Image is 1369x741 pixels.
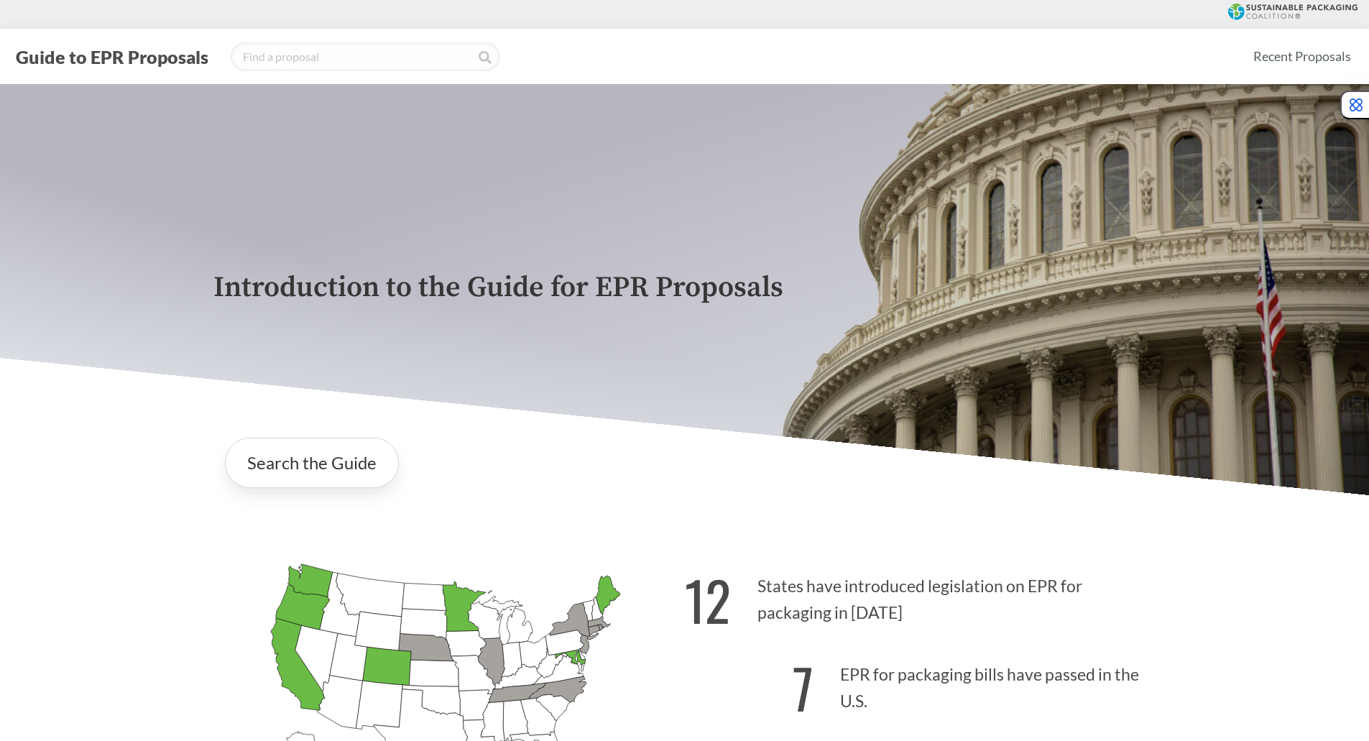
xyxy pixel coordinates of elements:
strong: 12 [685,560,731,640]
input: Find a proposal [231,42,500,71]
strong: 7 [793,648,813,727]
p: States have introduced legislation on EPR for packaging in [DATE] [685,551,1156,640]
button: Guide to EPR Proposals [11,45,213,68]
p: EPR for packaging bills have passed in the U.S. [685,640,1156,728]
a: Search the Guide [225,438,399,488]
a: Recent Proposals [1247,40,1358,73]
p: Introduction to the Guide for EPR Proposals [213,272,1156,304]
